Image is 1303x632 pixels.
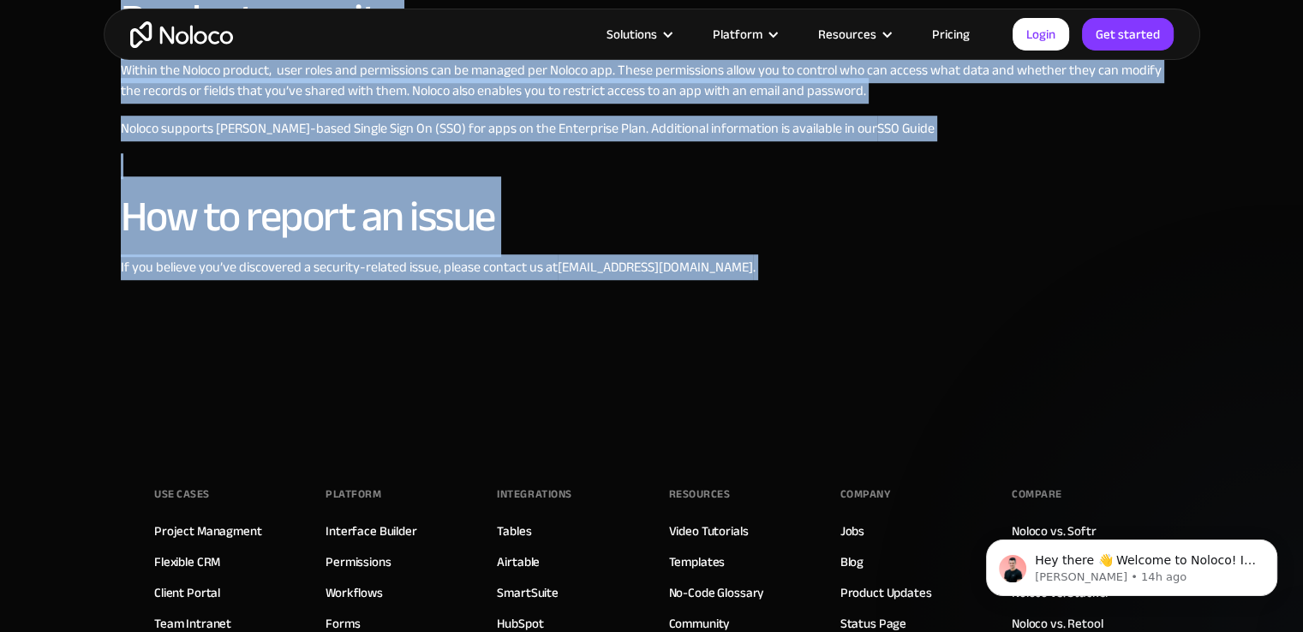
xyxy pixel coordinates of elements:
p: If you believe you’ve discovered a security-related issue, please contact us at . [121,257,1183,277]
div: Platform [691,23,797,45]
a: Jobs [840,520,864,542]
a: Tables [497,520,531,542]
a: Blog [840,551,864,573]
div: Platform [713,23,762,45]
div: Use Cases [154,481,210,507]
a: home [130,21,233,48]
div: Solutions [585,23,691,45]
iframe: Intercom notifications message [960,504,1303,623]
a: Workflows [326,581,383,604]
div: Resources [797,23,911,45]
a: Project Managment [154,520,261,542]
a: Interface Builder [326,520,416,542]
a: Client Portal [154,581,220,604]
a: Airtable [497,551,540,573]
div: Compare [1012,481,1062,507]
div: Company [840,481,891,507]
a: Permissions [326,551,391,573]
a: Pricing [911,23,991,45]
p: ‍ [121,358,1183,379]
a: No-Code Glossary [669,581,765,604]
h2: How to report an issue [121,194,1183,240]
p: Noloco supports [PERSON_NAME]-based Single Sign On (SSO) for apps on the Enterprise Plan. Additio... [121,118,1183,139]
a: SSO Guide [877,116,935,141]
a: Product Updates [840,581,932,604]
a: Login [1013,18,1069,51]
div: INTEGRATIONS [497,481,571,507]
a: SmartSuite [497,581,559,604]
h2: ‍ [121,295,1183,341]
p: Within the Noloco product, user roles and permissions can be managed per Noloco app. These permis... [121,60,1183,101]
div: Resources [818,23,876,45]
a: Get started [1082,18,1174,51]
div: Solutions [607,23,657,45]
div: Platform [326,481,381,507]
a: Video Tutorials [669,520,749,542]
p: ‍ [121,156,1183,176]
a: Templates [669,551,726,573]
a: Flexible CRM [154,551,220,573]
a: [EMAIL_ADDRESS][DOMAIN_NAME] [558,254,753,280]
div: Resources [669,481,731,507]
